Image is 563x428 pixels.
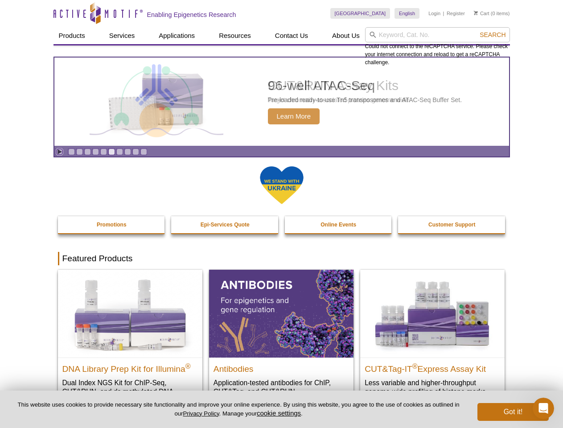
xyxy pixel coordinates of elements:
[268,108,320,124] span: Learn More
[480,31,505,38] span: Search
[360,270,505,405] a: CUT&Tag-IT® Express Assay Kit CUT&Tag-IT®Express Assay Kit Less variable and higher-throughput ge...
[209,270,353,357] img: All Antibodies
[365,27,510,42] input: Keyword, Cat. No.
[104,27,140,44] a: Services
[153,27,200,44] a: Applications
[321,222,356,228] strong: Online Events
[477,31,508,39] button: Search
[58,252,505,265] h2: Featured Products
[53,27,90,44] a: Products
[477,403,549,421] button: Got it!
[365,360,500,374] h2: CUT&Tag-IT Express Assay Kit
[398,216,506,233] a: Customer Support
[395,8,419,19] a: English
[14,401,463,418] p: This website uses cookies to provide necessary site functionality and improve your online experie...
[214,27,256,44] a: Resources
[54,58,509,146] a: Active Motif Kit photo 96-well ATAC-Seq Pre-loaded ready-to-use Tn5 transposomes and ATAC-Seq Buf...
[108,148,115,155] a: Go to slide 6
[259,165,304,205] img: We Stand With Ukraine
[68,148,75,155] a: Go to slide 1
[101,68,212,135] img: Active Motif Kit photo
[412,362,418,370] sup: ®
[171,216,279,233] a: Epi-Services Quote
[533,398,554,419] iframe: Intercom live chat
[183,410,219,417] a: Privacy Policy
[116,148,123,155] a: Go to slide 7
[360,270,505,357] img: CUT&Tag-IT® Express Assay Kit
[97,222,127,228] strong: Promotions
[214,378,349,396] p: Application-tested antibodies for ChIP, CUT&Tag, and CUT&RUN.
[428,10,440,16] a: Login
[54,58,509,146] article: 96-well ATAC-Seq
[447,10,465,16] a: Register
[270,27,313,44] a: Contact Us
[58,216,166,233] a: Promotions
[84,148,91,155] a: Go to slide 3
[56,148,63,155] a: Toggle autoplay
[443,8,444,19] li: |
[124,148,131,155] a: Go to slide 8
[268,79,462,92] h2: 96-well ATAC-Seq
[62,378,198,405] p: Dual Index NGS Kit for ChIP-Seq, CUT&RUN, and ds methylated DNA assays.
[474,8,510,19] li: (0 items)
[474,11,478,15] img: Your Cart
[76,148,83,155] a: Go to slide 2
[330,8,390,19] a: [GEOGRAPHIC_DATA]
[58,270,202,357] img: DNA Library Prep Kit for Illumina
[285,216,393,233] a: Online Events
[257,409,301,417] button: cookie settings
[140,148,147,155] a: Go to slide 10
[327,27,365,44] a: About Us
[365,27,510,66] div: Could not connect to the reCAPTCHA service. Please check your internet connection and reload to g...
[365,378,500,396] p: Less variable and higher-throughput genome-wide profiling of histone marks​.
[209,270,353,405] a: All Antibodies Antibodies Application-tested antibodies for ChIP, CUT&Tag, and CUT&RUN.
[185,362,191,370] sup: ®
[92,148,99,155] a: Go to slide 4
[62,360,198,374] h2: DNA Library Prep Kit for Illumina
[214,360,349,374] h2: Antibodies
[100,148,107,155] a: Go to slide 5
[474,10,489,16] a: Cart
[132,148,139,155] a: Go to slide 9
[58,270,202,414] a: DNA Library Prep Kit for Illumina DNA Library Prep Kit for Illumina® Dual Index NGS Kit for ChIP-...
[268,96,462,104] p: Pre-loaded ready-to-use Tn5 transposomes and ATAC-Seq Buffer Set.
[428,222,475,228] strong: Customer Support
[201,222,250,228] strong: Epi-Services Quote
[147,11,236,19] h2: Enabling Epigenetics Research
